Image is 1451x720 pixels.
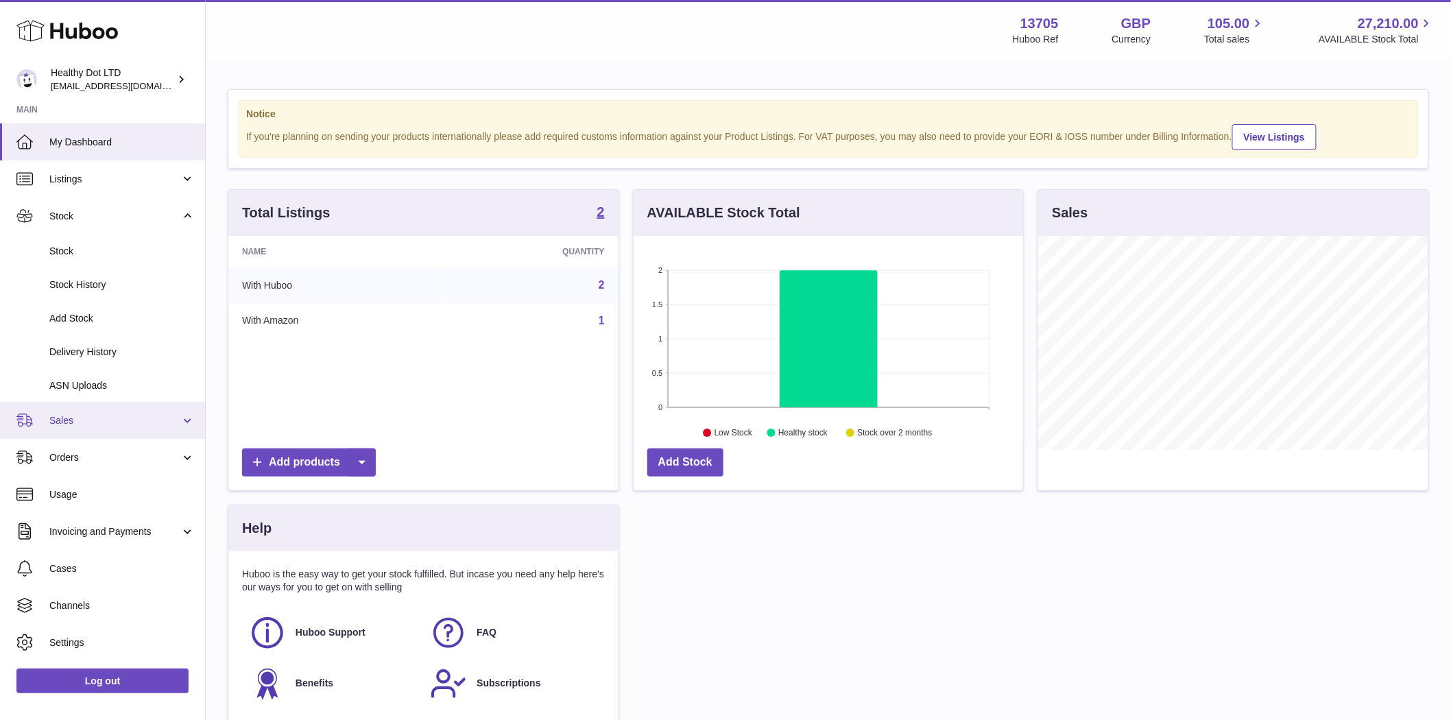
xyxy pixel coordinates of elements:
span: Stock [49,245,195,258]
a: View Listings [1232,124,1317,150]
div: Currency [1112,33,1151,46]
text: 0.5 [652,369,662,377]
span: Add Stock [49,312,195,325]
span: 27,210.00 [1358,14,1419,33]
span: FAQ [477,626,496,639]
a: Huboo Support [249,614,416,651]
th: Quantity [442,236,618,267]
span: Channels [49,599,195,612]
a: 27,210.00 AVAILABLE Stock Total [1319,14,1435,46]
h3: AVAILABLE Stock Total [647,204,800,222]
strong: 13705 [1020,14,1059,33]
h3: Sales [1052,204,1088,222]
div: Healthy Dot LTD [51,67,174,93]
span: Stock History [49,278,195,291]
text: 1 [658,335,662,343]
span: Stock [49,210,180,223]
text: 0 [658,403,662,411]
span: Listings [49,173,180,186]
a: 2 [599,279,605,291]
img: internalAdmin-13705@internal.huboo.com [16,69,37,90]
td: With Huboo [228,267,442,303]
text: 1.5 [652,300,662,309]
text: 2 [658,266,662,274]
a: FAQ [430,614,597,651]
span: Huboo Support [296,626,365,639]
a: Log out [16,669,189,693]
strong: GBP [1121,14,1151,33]
span: Benefits [296,677,333,690]
th: Name [228,236,442,267]
span: Total sales [1204,33,1265,46]
span: Usage [49,488,195,501]
text: Low Stock [715,429,753,438]
span: Orders [49,451,180,464]
span: Subscriptions [477,677,540,690]
a: Subscriptions [430,665,597,702]
span: AVAILABLE Stock Total [1319,33,1435,46]
a: 1 [599,315,605,326]
span: Cases [49,562,195,575]
h3: Total Listings [242,204,331,222]
span: Sales [49,414,180,427]
div: If you're planning on sending your products internationally please add required customs informati... [246,122,1411,150]
span: Invoicing and Payments [49,525,180,538]
span: Settings [49,636,195,649]
strong: Notice [246,108,1411,121]
a: Add Stock [647,448,723,477]
td: With Amazon [228,303,442,339]
a: 2 [597,205,605,221]
strong: 2 [597,205,605,219]
text: Healthy stock [778,429,828,438]
a: 105.00 Total sales [1204,14,1265,46]
span: My Dashboard [49,136,195,149]
span: ASN Uploads [49,379,195,392]
span: 105.00 [1208,14,1249,33]
p: Huboo is the easy way to get your stock fulfilled. But incase you need any help here's our ways f... [242,568,605,594]
span: [EMAIL_ADDRESS][DOMAIN_NAME] [51,80,202,91]
h3: Help [242,519,272,538]
a: Add products [242,448,376,477]
div: Huboo Ref [1013,33,1059,46]
span: Delivery History [49,346,195,359]
a: Benefits [249,665,416,702]
text: Stock over 2 months [857,429,932,438]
